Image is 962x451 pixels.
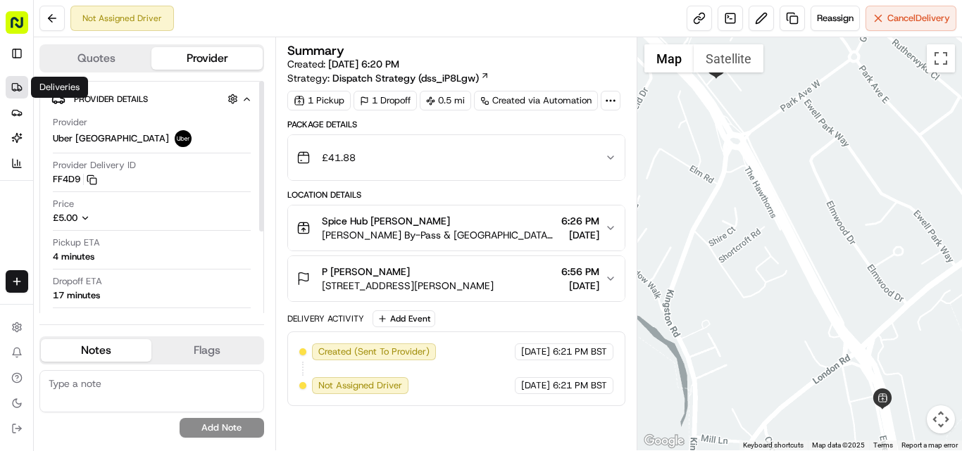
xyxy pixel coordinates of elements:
[133,315,226,329] span: API Documentation
[53,275,102,288] span: Dropoff ETA
[218,180,256,197] button: See all
[28,315,108,329] span: Knowledge Base
[287,71,489,85] div: Strategy:
[44,218,114,229] span: [PERSON_NAME]
[30,134,55,160] img: 1724597045416-56b7ee45-8013-43a0-a6f9-03cb97ddad50
[31,77,88,98] div: Deliveries
[561,265,599,279] span: 6:56 PM
[14,14,42,42] img: Nash
[817,12,854,25] span: Reassign
[561,279,599,293] span: [DATE]
[53,236,100,249] span: Pickup ETA
[37,91,232,106] input: Clear
[553,345,607,358] span: 6:21 PM BST
[28,257,39,268] img: 1736555255976-a54dd68f-1ca7-489b-9aae-adbdc363a1c4
[113,309,232,334] a: 💻API Documentation
[322,279,494,293] span: [STREET_ADDRESS][PERSON_NAME]
[53,116,87,129] span: Provider
[332,71,489,85] a: Dispatch Strategy (dss_iP8Lgw)
[332,71,479,85] span: Dispatch Strategy (dss_iP8Lgw)
[287,119,625,130] div: Package Details
[561,214,599,228] span: 6:26 PM
[288,205,625,250] button: Spice Hub [PERSON_NAME][PERSON_NAME] By-Pass & [GEOGRAPHIC_DATA] 2PP, [GEOGRAPHIC_DATA]6:26 PM[DATE]
[743,440,804,450] button: Keyboard shortcuts
[239,139,256,155] button: Start new chat
[51,87,252,110] button: Provider Details
[53,159,136,172] span: Provider Delivery ID
[322,265,410,279] span: P [PERSON_NAME]
[901,441,958,449] a: Report a map error
[41,47,151,70] button: Quotes
[189,256,194,267] span: •
[140,347,170,357] span: Pylon
[53,289,100,302] div: 17 minutes
[53,212,77,224] span: £5.00
[14,243,37,265] img: Dianne Alexi Soriano
[318,345,430,358] span: Created (Sent To Provider)
[873,441,893,449] a: Terms
[354,91,417,110] div: 1 Dropoff
[322,151,356,165] span: £41.88
[288,256,625,301] button: P [PERSON_NAME][STREET_ADDRESS][PERSON_NAME]6:56 PM[DATE]
[14,134,39,160] img: 1736555255976-a54dd68f-1ca7-489b-9aae-adbdc363a1c4
[287,189,625,201] div: Location Details
[8,309,113,334] a: 📗Knowledge Base
[694,44,763,72] button: Show satellite imagery
[44,256,187,267] span: [PERSON_NAME] [PERSON_NAME]
[14,183,90,194] div: Past conversations
[553,379,607,392] span: 6:21 PM BST
[53,250,94,263] div: 4 minutes
[420,91,471,110] div: 0.5 mi
[53,132,169,145] span: Uber [GEOGRAPHIC_DATA]
[866,6,956,31] button: CancelDelivery
[373,310,435,327] button: Add Event
[811,6,860,31] button: Reassign
[63,148,194,160] div: We're available if you need us!
[151,339,262,362] button: Flags
[887,12,950,25] span: Cancel Delivery
[53,198,74,210] span: Price
[53,212,177,224] button: £5.00
[474,91,598,110] a: Created via Automation
[288,135,625,180] button: £41.88
[287,44,344,57] h3: Summary
[328,58,399,70] span: [DATE] 6:20 PM
[521,379,550,392] span: [DATE]
[99,346,170,357] a: Powered byPylon
[644,44,694,72] button: Show street map
[14,205,37,227] img: Grace Nketiah
[641,432,687,450] a: Open this area in Google Maps (opens a new window)
[641,432,687,450] img: Google
[812,441,865,449] span: Map data ©2025
[175,130,192,147] img: uber-new-logo.jpeg
[521,345,550,358] span: [DATE]
[74,94,148,105] span: Provider Details
[14,316,25,327] div: 📗
[117,218,122,229] span: •
[28,219,39,230] img: 1736555255976-a54dd68f-1ca7-489b-9aae-adbdc363a1c4
[318,379,402,392] span: Not Assigned Driver
[287,57,399,71] span: Created:
[41,339,151,362] button: Notes
[927,405,955,433] button: Map camera controls
[322,228,556,242] span: [PERSON_NAME] By-Pass & [GEOGRAPHIC_DATA] 2PP, [GEOGRAPHIC_DATA]
[197,256,226,267] span: [DATE]
[125,218,154,229] span: [DATE]
[322,214,450,228] span: Spice Hub [PERSON_NAME]
[119,316,130,327] div: 💻
[561,228,599,242] span: [DATE]
[53,173,97,186] button: FF4D9
[151,47,262,70] button: Provider
[63,134,231,148] div: Start new chat
[14,56,256,79] p: Welcome 👋
[287,313,364,324] div: Delivery Activity
[287,91,351,110] div: 1 Pickup
[927,44,955,72] button: Toggle fullscreen view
